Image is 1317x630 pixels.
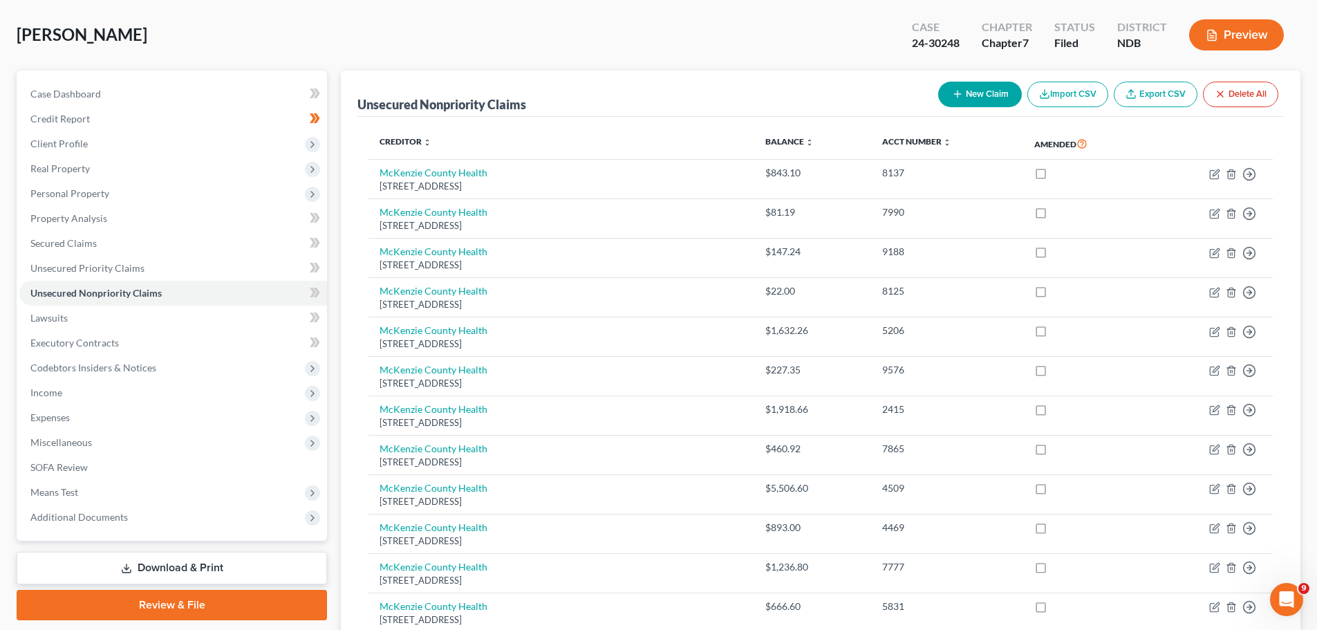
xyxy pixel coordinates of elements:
[805,138,814,147] i: unfold_more
[19,306,327,331] a: Lawsuits
[19,106,327,131] a: Credit Report
[30,113,90,124] span: Credit Report
[882,363,1012,377] div: 9576
[982,19,1032,35] div: Chapter
[882,166,1012,180] div: 8137
[380,337,742,351] div: [STREET_ADDRESS]
[765,560,861,574] div: $1,236.80
[22,257,131,265] div: [PERSON_NAME] • 5h ago
[30,187,109,199] span: Personal Property
[380,561,487,573] a: McKenzie County Health
[380,298,742,311] div: [STREET_ADDRESS]
[1054,35,1095,51] div: Filed
[765,205,861,219] div: $81.19
[19,231,327,256] a: Secured Claims
[765,402,861,416] div: $1,918.66
[380,416,742,429] div: [STREET_ADDRESS]
[243,6,268,30] div: Close
[380,285,487,297] a: McKenzie County Health
[1027,82,1108,107] button: Import CSV
[1270,583,1303,616] iframe: Intercom live chat
[67,7,157,17] h1: [PERSON_NAME]
[30,337,119,349] span: Executory Contracts
[88,453,99,464] button: Start recording
[30,486,78,498] span: Means Test
[912,35,960,51] div: 24-30248
[882,205,1012,219] div: 7990
[380,535,742,548] div: [STREET_ADDRESS]
[11,109,265,284] div: Katie says…
[44,453,55,464] button: Gif picker
[22,151,216,245] div: The court has added a new Credit Counseling Field that we need to update upon filing. Please remo...
[765,363,861,377] div: $227.35
[30,312,68,324] span: Lawsuits
[380,136,431,147] a: Creditor unfold_more
[237,447,259,470] button: Send a message…
[380,180,742,193] div: [STREET_ADDRESS]
[357,96,526,113] div: Unsecured Nonpriority Claims
[1189,19,1284,50] button: Preview
[19,206,327,231] a: Property Analysis
[1114,82,1197,107] a: Export CSV
[765,521,861,535] div: $893.00
[380,324,487,336] a: McKenzie County Health
[30,461,88,473] span: SOFA Review
[19,331,327,355] a: Executory Contracts
[30,163,90,174] span: Real Property
[30,138,88,149] span: Client Profile
[216,6,243,32] button: Home
[765,166,861,180] div: $843.10
[17,590,327,620] a: Review & File
[1022,36,1029,49] span: 7
[39,8,62,30] img: Profile image for Katie
[380,456,742,469] div: [STREET_ADDRESS]
[380,245,487,257] a: McKenzie County Health
[30,411,70,423] span: Expenses
[380,613,742,627] div: [STREET_ADDRESS]
[1203,82,1278,107] button: Delete All
[30,387,62,398] span: Income
[943,138,951,147] i: unfold_more
[380,259,742,272] div: [STREET_ADDRESS]
[21,453,32,464] button: Emoji picker
[380,574,742,587] div: [STREET_ADDRESS]
[30,262,144,274] span: Unsecured Priority Claims
[882,402,1012,416] div: 2415
[19,281,327,306] a: Unsecured Nonpriority Claims
[66,453,77,464] button: Upload attachment
[380,443,487,454] a: McKenzie County Health
[380,219,742,232] div: [STREET_ADDRESS]
[765,481,861,495] div: $5,506.60
[882,560,1012,574] div: 7777
[30,212,107,224] span: Property Analysis
[912,19,960,35] div: Case
[765,324,861,337] div: $1,632.26
[982,35,1032,51] div: Chapter
[380,521,487,533] a: McKenzie County Health
[17,24,147,44] span: [PERSON_NAME]
[765,136,814,147] a: Balance unfold_more
[380,206,487,218] a: McKenzie County Health
[22,118,197,142] b: 🚨ATTN: [GEOGRAPHIC_DATA] of [US_STATE]
[380,167,487,178] a: McKenzie County Health
[30,237,97,249] span: Secured Claims
[882,324,1012,337] div: 5206
[882,481,1012,495] div: 4509
[380,600,487,612] a: McKenzie County Health
[423,138,431,147] i: unfold_more
[17,552,327,584] a: Download & Print
[19,82,327,106] a: Case Dashboard
[1054,19,1095,35] div: Status
[882,600,1012,613] div: 5831
[380,364,487,376] a: McKenzie County Health
[1023,128,1148,160] th: Amended
[882,136,951,147] a: Acct Number unfold_more
[765,600,861,613] div: $666.60
[12,424,265,447] textarea: Message…
[380,495,742,508] div: [STREET_ADDRESS]
[882,284,1012,298] div: 8125
[380,403,487,415] a: McKenzie County Health
[30,362,156,373] span: Codebtors Insiders & Notices
[765,284,861,298] div: $22.00
[30,436,92,448] span: Miscellaneous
